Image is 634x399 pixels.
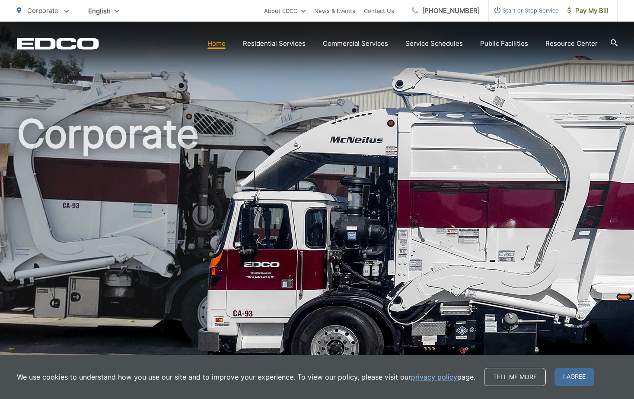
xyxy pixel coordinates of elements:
span: Corporate [27,6,58,15]
h1: Corporate [17,112,618,386]
a: About EDCO [264,6,306,16]
span: I agree [554,368,594,386]
span: English [82,3,125,19]
a: Tell me more [484,368,546,386]
a: EDCD logo. Return to the homepage. [17,38,99,50]
a: Public Facilities [480,38,528,49]
a: Commercial Services [323,38,388,49]
a: Residential Services [243,38,306,49]
span: Pay My Bill [567,6,609,16]
a: privacy policy [411,372,457,382]
a: Home [207,38,226,49]
p: We use cookies to understand how you use our site and to improve your experience. To view our pol... [17,372,475,382]
a: Service Schedules [405,38,463,49]
a: News & Events [314,6,355,16]
a: Resource Center [545,38,598,49]
a: Contact Us [364,6,394,16]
